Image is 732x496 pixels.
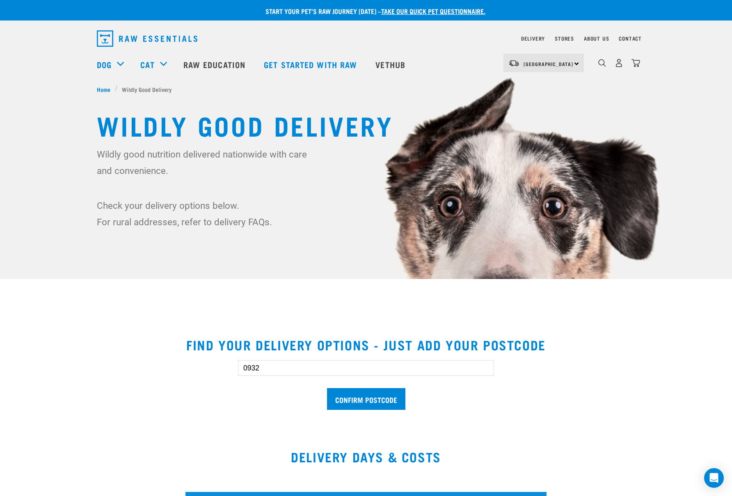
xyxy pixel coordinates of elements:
input: Confirm postcode [327,388,405,410]
a: take our quick pet questionnaire. [381,9,485,13]
a: Vethub [367,48,416,81]
a: Contact [619,37,642,40]
nav: breadcrumbs [97,85,635,94]
a: About Us [584,37,609,40]
a: Get started with Raw [256,48,367,81]
nav: dropdown navigation [90,27,642,50]
p: Check your delivery options below. For rural addresses, refer to delivery FAQs. [97,197,312,230]
a: Cat [140,58,154,71]
img: home-icon@2x.png [631,59,640,67]
a: Delivery [521,37,545,40]
img: home-icon-1@2x.png [598,59,606,67]
img: van-moving.png [508,59,519,67]
a: Home [97,85,115,94]
input: Enter your postcode here... [238,360,494,376]
span: Home [97,85,110,94]
h1: Wildly Good Delivery [97,110,635,139]
a: Stores [555,37,574,40]
p: Wildly good nutrition delivered nationwide with care and convenience. [97,146,312,179]
span: [GEOGRAPHIC_DATA] [524,62,573,65]
a: Dog [97,58,112,71]
img: user.png [615,59,623,67]
div: Open Intercom Messenger [704,468,724,488]
h2: Find your delivery options - just add your postcode [10,337,722,352]
img: Raw Essentials Logo [97,30,197,47]
a: Raw Education [175,48,256,81]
